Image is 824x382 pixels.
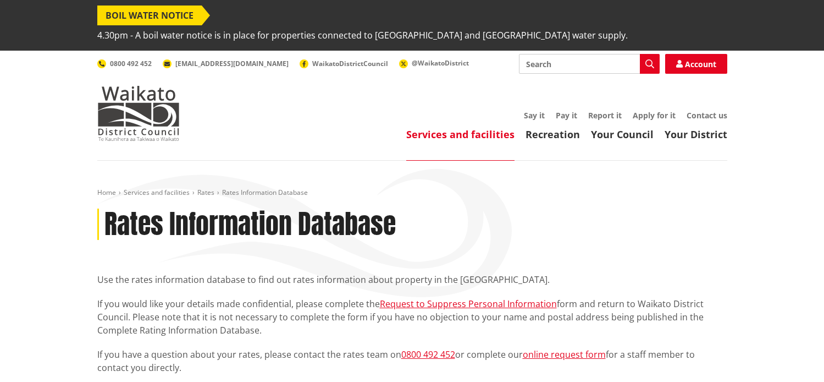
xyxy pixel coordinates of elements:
a: Recreation [526,128,580,141]
a: Request to Suppress Personal Information [380,298,557,310]
p: If you have a question about your rates, please contact the rates team on or complete our for a s... [97,348,727,374]
a: 0800 492 452 [97,59,152,68]
a: [EMAIL_ADDRESS][DOMAIN_NAME] [163,59,289,68]
a: Pay it [556,110,577,121]
a: Your Council [591,128,654,141]
a: Report it [588,110,622,121]
a: online request form [523,348,606,361]
span: BOIL WATER NOTICE [97,6,202,25]
a: Account [665,54,727,74]
span: [EMAIL_ADDRESS][DOMAIN_NAME] [175,59,289,68]
a: 0800 492 452 [401,348,455,361]
span: @WaikatoDistrict [412,58,469,68]
p: Use the rates information database to find out rates information about property in the [GEOGRAPHI... [97,273,727,286]
h1: Rates Information Database [104,209,396,241]
a: Home [97,188,116,197]
span: 0800 492 452 [110,59,152,68]
span: WaikatoDistrictCouncil [312,59,388,68]
a: Apply for it [633,110,676,121]
nav: breadcrumb [97,188,727,198]
a: @WaikatoDistrict [399,58,469,68]
a: Services and facilities [406,128,515,141]
span: 4.30pm - A boil water notice is in place for properties connected to [GEOGRAPHIC_DATA] and [GEOGR... [97,25,628,45]
p: If you would like your details made confidential, please complete the form and return to Waikato ... [97,297,727,337]
input: Search input [519,54,660,74]
a: Services and facilities [124,188,190,197]
span: Rates Information Database [222,188,308,197]
a: Contact us [687,110,727,121]
a: WaikatoDistrictCouncil [300,59,388,68]
a: Say it [524,110,545,121]
a: Rates [197,188,214,197]
img: Waikato District Council - Te Kaunihera aa Takiwaa o Waikato [97,86,180,141]
a: Your District [665,128,727,141]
